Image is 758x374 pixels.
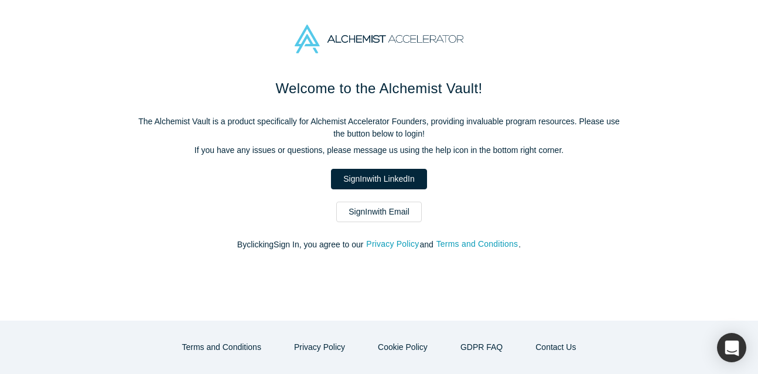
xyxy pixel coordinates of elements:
[133,115,625,140] p: The Alchemist Vault is a product specifically for Alchemist Accelerator Founders, providing inval...
[170,337,274,358] button: Terms and Conditions
[336,202,422,222] a: SignInwith Email
[295,25,463,53] img: Alchemist Accelerator Logo
[133,78,625,99] h1: Welcome to the Alchemist Vault!
[133,239,625,251] p: By clicking Sign In , you agree to our and .
[282,337,357,358] button: Privacy Policy
[366,237,419,251] button: Privacy Policy
[133,144,625,157] p: If you have any issues or questions, please message us using the help icon in the bottom right co...
[366,337,440,358] button: Cookie Policy
[436,237,519,251] button: Terms and Conditions
[331,169,426,189] a: SignInwith LinkedIn
[448,337,515,358] a: GDPR FAQ
[523,337,588,358] a: Contact Us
